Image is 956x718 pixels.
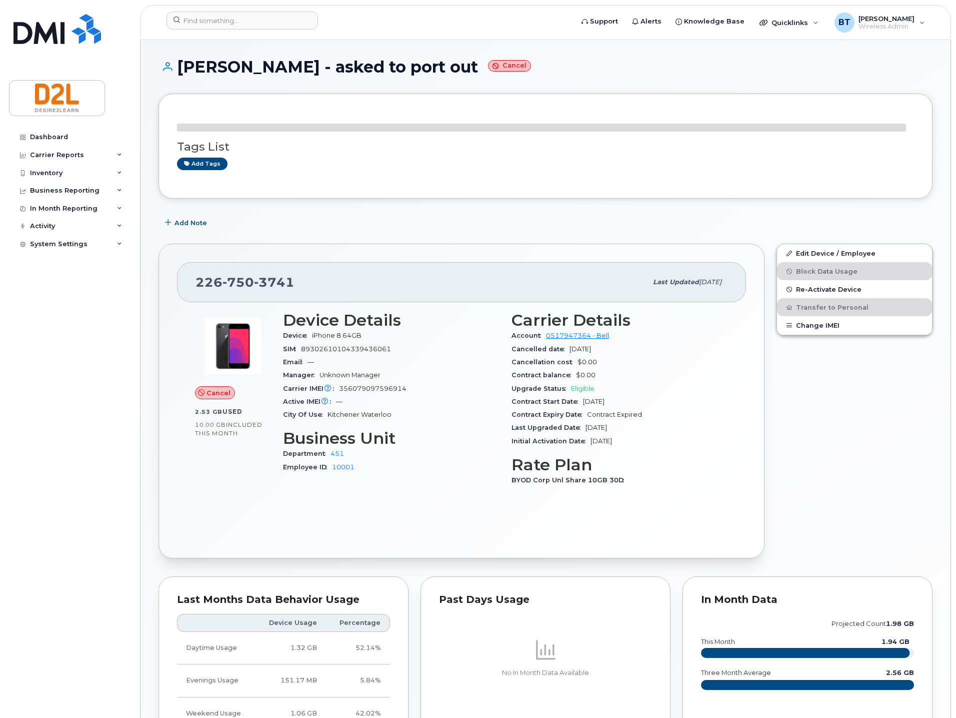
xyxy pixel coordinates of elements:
span: Contract balance [511,371,576,379]
h3: Business Unit [283,429,499,447]
span: Last Upgraded Date [511,424,585,431]
text: 1.94 GB [881,638,909,645]
th: Percentage [326,614,390,632]
a: Add tags [177,158,227,170]
span: Device [283,332,312,339]
th: Device Usage [255,614,326,632]
span: Carrier IMEI [283,385,339,392]
span: Manager [283,371,319,379]
span: Upgrade Status [511,385,571,392]
span: iPhone 8 64GB [312,332,361,339]
span: Contract Expired [587,411,642,418]
button: Re-Activate Device [777,280,932,298]
text: 2.56 GB [886,669,914,676]
button: Change IMEI [777,316,932,334]
span: Kitchener Waterloo [327,411,391,418]
tr: Weekdays from 6:00pm to 8:00am [177,664,390,697]
button: Add Note [158,214,215,232]
span: — [307,358,314,366]
span: 356079097596914 [339,385,406,392]
span: used [222,408,242,415]
h3: Tags List [177,141,914,153]
a: Edit Device / Employee [777,244,932,262]
span: 10.00 GB [195,421,226,428]
td: 151.17 MB [255,664,326,697]
span: Employee ID [283,463,332,471]
button: Block Data Usage [777,262,932,280]
text: this month [700,638,735,645]
span: 226 [195,275,294,290]
tspan: 1.98 GB [886,620,914,627]
span: [DATE] [585,424,607,431]
span: [DATE] [583,398,604,405]
a: 10001 [332,463,354,471]
span: Department [283,450,330,457]
span: Contract Expiry Date [511,411,587,418]
span: Initial Activation Date [511,437,590,445]
button: Transfer to Personal [777,298,932,316]
div: Past Days Usage [439,595,652,605]
p: No In Month Data Available [439,668,652,677]
span: $0.00 [576,371,595,379]
span: [DATE] [699,278,721,286]
a: 0517947364 - Bell [546,332,609,339]
img: image20231002-3703462-bzhi73.jpeg [203,316,263,376]
span: 89302610104339436061 [301,345,391,353]
span: Cancelled date [511,345,569,353]
span: Cancellation cost [511,358,577,366]
span: City Of Use [283,411,327,418]
td: Daytime Usage [177,632,255,664]
span: 2.53 GB [195,408,222,415]
small: Cancel [488,60,531,72]
td: 1.32 GB [255,632,326,664]
h1: [PERSON_NAME] - asked to port out [158,58,932,76]
span: Account [511,332,546,339]
span: BYOD Corp Unl Share 10GB 30D [511,476,629,484]
div: In Month Data [701,595,914,605]
a: 451 [330,450,344,457]
span: Last updated [653,278,699,286]
span: Unknown Manager [319,371,380,379]
span: — [336,398,342,405]
text: projected count [831,620,914,627]
span: included this month [195,421,262,437]
span: Active IMEI [283,398,336,405]
span: Re-Activate Device [796,286,861,293]
span: Cancel [206,388,230,398]
td: Evenings Usage [177,664,255,697]
div: Last Months Data Behavior Usage [177,595,390,605]
text: three month average [700,669,771,676]
h3: Rate Plan [511,456,728,474]
span: 750 [222,275,254,290]
span: [DATE] [569,345,591,353]
td: 5.84% [326,664,390,697]
span: SIM [283,345,301,353]
span: Add Note [174,218,207,228]
span: Email [283,358,307,366]
span: Contract Start Date [511,398,583,405]
span: Eligible [571,385,594,392]
h3: Device Details [283,311,499,329]
span: 3741 [254,275,294,290]
span: [DATE] [590,437,612,445]
td: 52.14% [326,632,390,664]
span: $0.00 [577,358,597,366]
h3: Carrier Details [511,311,728,329]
